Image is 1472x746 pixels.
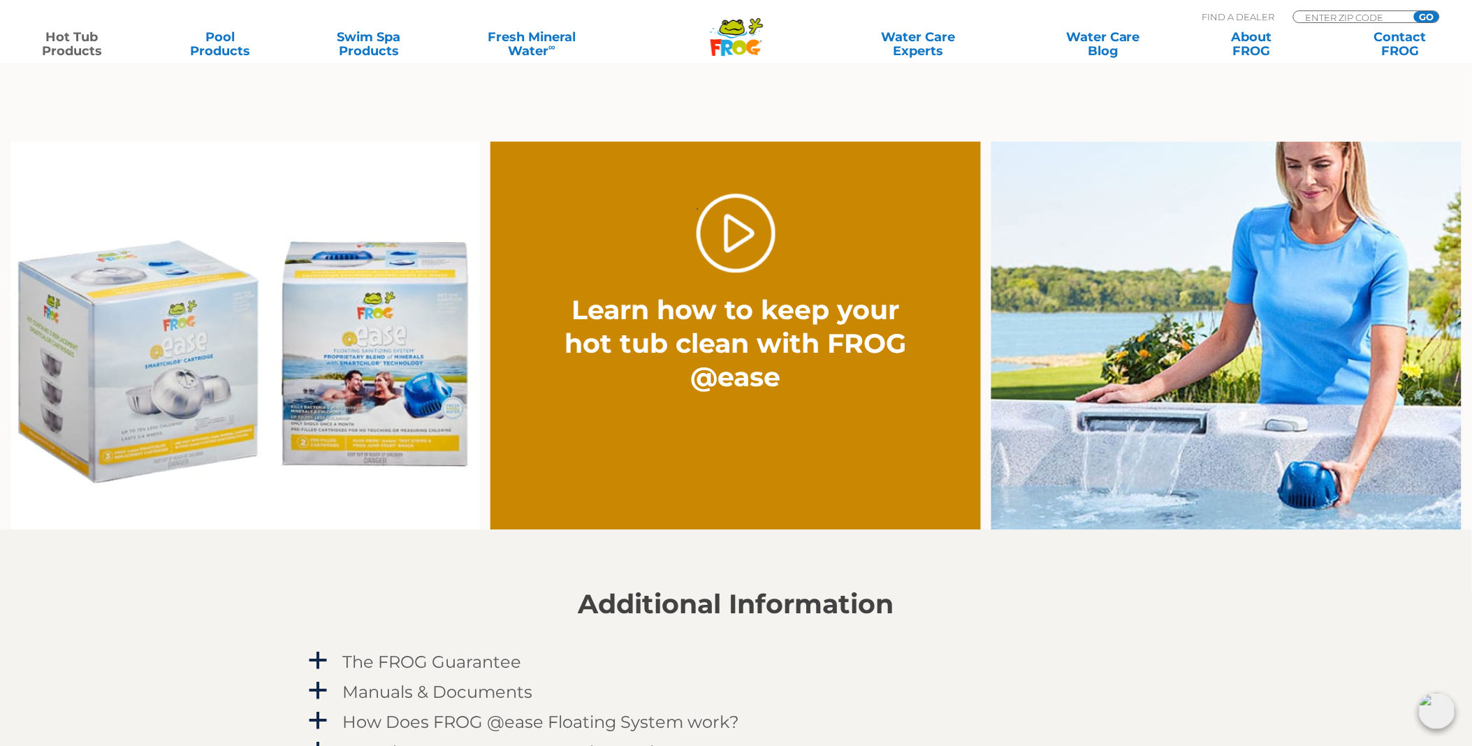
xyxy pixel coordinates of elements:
[1343,30,1458,58] a: ContactFROG
[307,649,1166,675] a: a The FROG Guarantee
[343,682,533,701] h4: Manuals & Documents
[824,30,1012,58] a: Water CareExperts
[343,652,522,671] h4: The FROG Guarantee
[697,193,775,272] a: Play Video
[1304,11,1399,23] input: Zip Code Form
[163,30,278,58] a: PoolProducts
[307,589,1166,620] h2: Additional Information
[1419,693,1455,729] img: openIcon
[991,141,1461,530] img: fpo-flippin-frog-2
[308,710,329,731] span: a
[10,141,480,530] img: Ease Packaging
[308,650,329,671] span: a
[460,30,604,58] a: Fresh MineralWater∞
[343,712,740,731] h4: How Does FROG @ease Floating System work?
[311,30,426,58] a: Swim SpaProducts
[548,41,555,52] sup: ∞
[1194,30,1309,58] a: AboutFROG
[307,709,1166,735] a: a How Does FROG @ease Floating System work?
[564,293,908,394] h2: Learn how to keep your hot tub clean with FROG @ease
[1045,30,1160,58] a: Water CareBlog
[1414,11,1439,22] input: GO
[1202,10,1275,23] p: Find A Dealer
[14,30,129,58] a: Hot TubProducts
[307,679,1166,705] a: a Manuals & Documents
[308,680,329,701] span: a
